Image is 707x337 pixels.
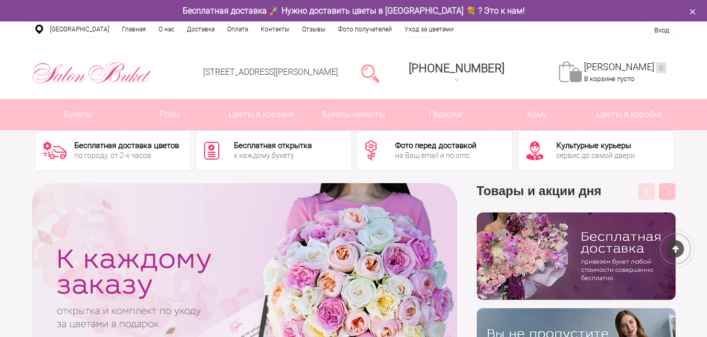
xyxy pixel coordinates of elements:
a: [GEOGRAPHIC_DATA] [43,21,116,37]
a: [PERSON_NAME] [584,61,666,73]
div: Культурные курьеры [556,142,635,150]
ins: 0 [656,62,666,73]
span: В корзине пусто [584,75,634,83]
a: Букеты невесты [308,99,399,130]
a: [PHONE_NUMBER] [402,58,511,88]
a: Цветы в корзине [216,99,308,130]
img: Цветы Нижний Новгород [32,59,152,86]
div: Фото перед доставкой [395,142,476,150]
a: Фото получателей [332,21,398,37]
a: Контакты [254,21,296,37]
div: Бесплатная доставка 🚀 Нужно доставить цветы в [GEOGRAPHIC_DATA] 💐 ? Это к нам! [24,5,683,16]
a: Подарки [400,99,491,130]
a: Отзывы [296,21,332,37]
a: Букеты [32,99,124,130]
div: по городу, от 2-х часов [74,152,179,159]
a: Доставка [181,21,221,37]
span: [PHONE_NUMBER] [409,62,504,75]
a: Вход [654,26,669,34]
div: сервис до самой двери [556,152,635,159]
div: на Ваш email и по sms [395,152,476,159]
button: Next [659,183,676,200]
div: Бесплатная доставка цветов [74,142,179,150]
a: Оплата [221,21,254,37]
a: Главная [116,21,152,37]
a: Розы [124,99,216,130]
a: Уход за цветами [398,21,460,37]
a: Цветы в коробке [583,99,675,130]
img: hpaj04joss48rwypv6hbykmvk1dj7zyr.png.webp [477,212,676,300]
div: Бесплатная открытка [234,142,312,150]
span: Кому [491,99,583,130]
div: к каждому букету [234,152,312,159]
a: О нас [152,21,181,37]
h3: Товары и акции дня [477,183,676,212]
a: [STREET_ADDRESS][PERSON_NAME] [203,67,338,77]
